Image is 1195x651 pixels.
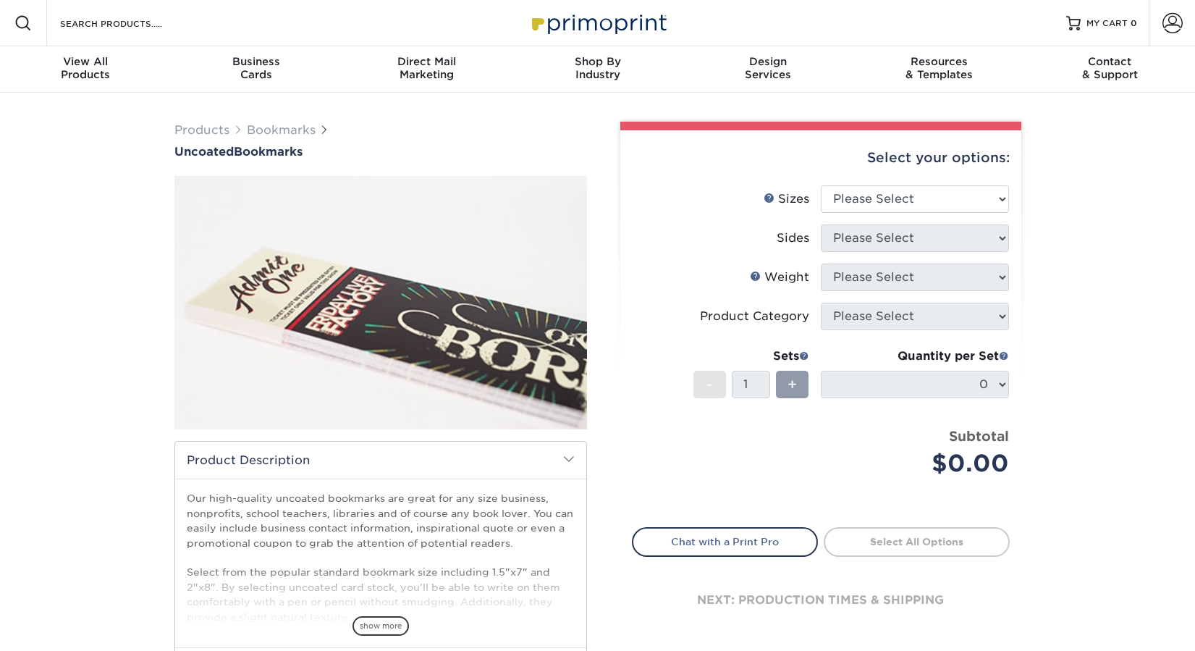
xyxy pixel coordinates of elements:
[1024,55,1195,81] div: & Support
[171,55,342,81] div: Cards
[247,123,316,137] a: Bookmarks
[512,46,683,93] a: Shop ByIndustry
[174,123,229,137] a: Products
[525,7,670,38] img: Primoprint
[1024,55,1195,68] span: Contact
[174,160,587,445] img: Uncoated 01
[853,55,1024,81] div: & Templates
[171,55,342,68] span: Business
[706,374,713,395] span: -
[832,446,1009,481] div: $0.00
[632,557,1010,644] div: next: production times & shipping
[821,348,1009,365] div: Quantity per Set
[1131,18,1137,28] span: 0
[693,348,809,365] div: Sets
[171,46,342,93] a: BusinessCards
[174,145,587,159] h1: Bookmarks
[683,55,853,81] div: Services
[174,145,587,159] a: UncoatedBookmarks
[750,269,809,286] div: Weight
[352,616,409,636] span: show more
[175,442,586,479] h2: Product Description
[824,527,1010,556] a: Select All Options
[512,55,683,81] div: Industry
[342,55,512,81] div: Marketing
[787,374,797,395] span: +
[1024,46,1195,93] a: Contact& Support
[764,190,809,208] div: Sizes
[683,46,853,93] a: DesignServices
[853,46,1024,93] a: Resources& Templates
[949,428,1009,444] strong: Subtotal
[1086,17,1128,30] span: MY CART
[777,230,809,247] div: Sides
[632,527,818,556] a: Chat with a Print Pro
[342,46,512,93] a: Direct MailMarketing
[853,55,1024,68] span: Resources
[342,55,512,68] span: Direct Mail
[700,308,809,325] div: Product Category
[174,145,234,159] span: Uncoated
[187,491,575,624] p: Our high-quality uncoated bookmarks are great for any size business, nonprofits, school teachers,...
[59,14,200,32] input: SEARCH PRODUCTS.....
[512,55,683,68] span: Shop By
[683,55,853,68] span: Design
[632,130,1010,185] div: Select your options:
